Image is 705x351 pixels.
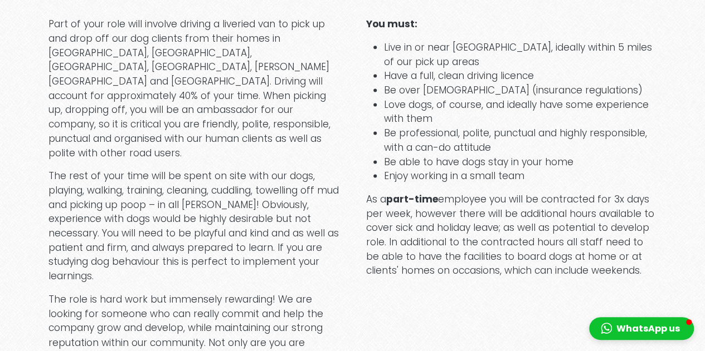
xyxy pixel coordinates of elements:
[366,17,417,31] strong: You must:
[384,155,657,170] li: Be able to have dogs stay in your home
[384,83,657,98] li: Be over [DEMOGRAPHIC_DATA] (insurance regulations)
[384,126,657,155] li: Be professional, polite, punctual and highly responsible, with a can-do attitude
[384,169,657,184] li: Enjoy working in a small team
[48,169,339,284] p: The rest of your time will be spent on site with our dogs, playing, walking, training, cleaning, ...
[384,98,657,126] li: Love dogs, of course, and ideally have some experience with them
[48,17,339,160] p: Part of your role will involve driving a liveried van to pick up and drop off our dog clients fro...
[589,317,694,340] button: WhatsApp us
[384,69,657,83] li: Have a full, clean driving licence
[366,192,657,278] p: As a employee you will be contracted for 3x days per week, however there will be additional hours...
[386,192,438,206] strong: part-time
[384,41,657,69] li: Live in or near [GEOGRAPHIC_DATA], ideally within 5 miles of our pick up areas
